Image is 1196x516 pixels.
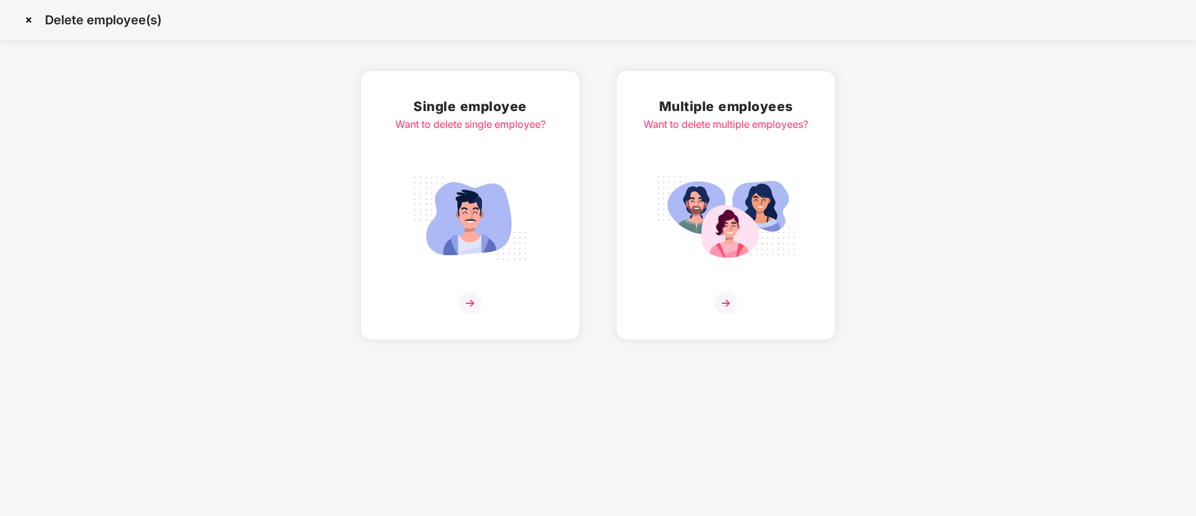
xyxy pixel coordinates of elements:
h2: Multiple employees [644,96,808,117]
img: svg+xml;base64,PHN2ZyB4bWxucz0iaHR0cDovL3d3dy53My5vcmcvMjAwMC9zdmciIGlkPSJTaW5nbGVfZW1wbG95ZWUiIH... [400,170,540,267]
p: Delete employee(s) [45,12,162,27]
div: Want to delete single employee? [395,117,546,132]
img: svg+xml;base64,PHN2ZyB4bWxucz0iaHR0cDovL3d3dy53My5vcmcvMjAwMC9zdmciIGlkPSJNdWx0aXBsZV9lbXBsb3llZS... [656,170,796,267]
div: Want to delete multiple employees? [644,117,808,132]
img: svg+xml;base64,PHN2ZyB4bWxucz0iaHR0cDovL3d3dy53My5vcmcvMjAwMC9zdmciIHdpZHRoPSIzNiIgaGVpZ2h0PSIzNi... [459,292,481,314]
img: svg+xml;base64,PHN2ZyB4bWxucz0iaHR0cDovL3d3dy53My5vcmcvMjAwMC9zdmciIHdpZHRoPSIzNiIgaGVpZ2h0PSIzNi... [715,292,737,314]
img: svg+xml;base64,PHN2ZyBpZD0iQ3Jvc3MtMzJ4MzIiIHhtbG5zPSJodHRwOi8vd3d3LnczLm9yZy8yMDAwL3N2ZyIgd2lkdG... [19,10,39,30]
h2: Single employee [395,96,546,117]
